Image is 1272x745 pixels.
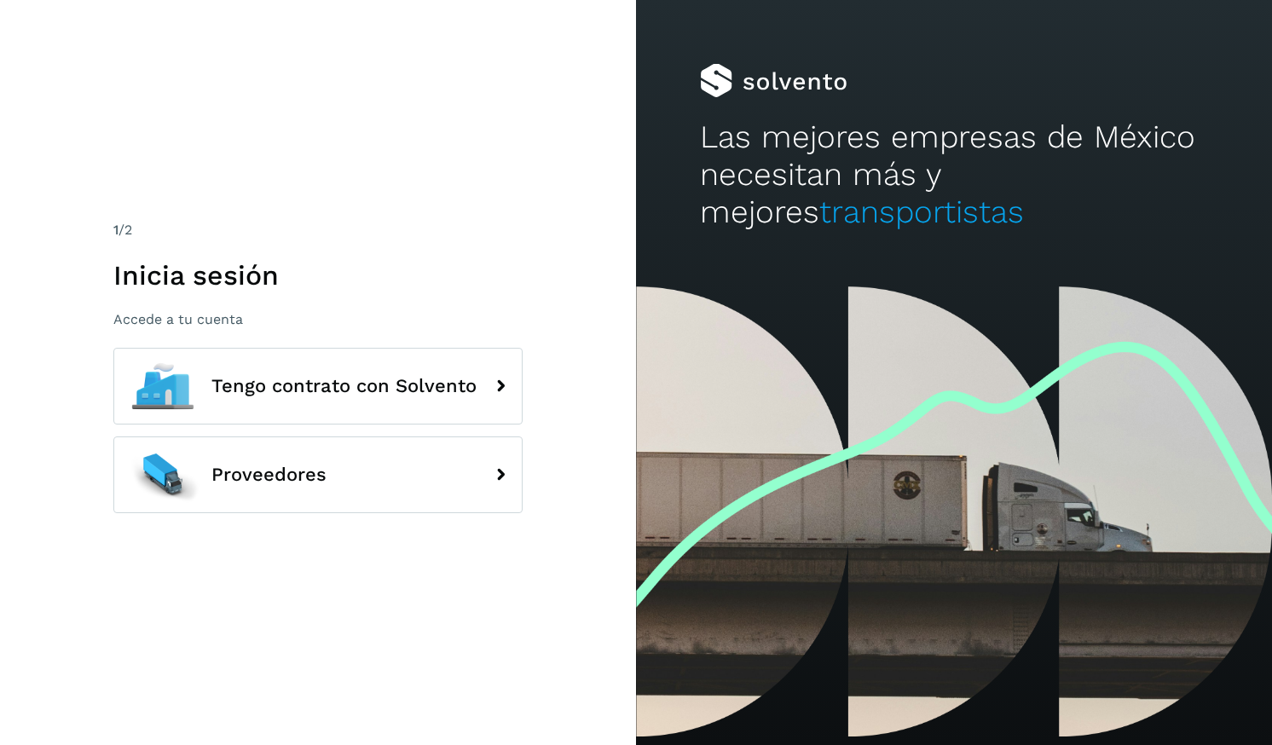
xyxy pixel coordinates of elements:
span: Proveedores [211,465,327,485]
p: Accede a tu cuenta [113,311,523,327]
div: /2 [113,220,523,240]
span: 1 [113,222,119,238]
span: transportistas [819,193,1024,230]
button: Tengo contrato con Solvento [113,348,523,424]
h2: Las mejores empresas de México necesitan más y mejores [700,118,1209,232]
button: Proveedores [113,436,523,513]
span: Tengo contrato con Solvento [211,376,477,396]
h1: Inicia sesión [113,259,523,292]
